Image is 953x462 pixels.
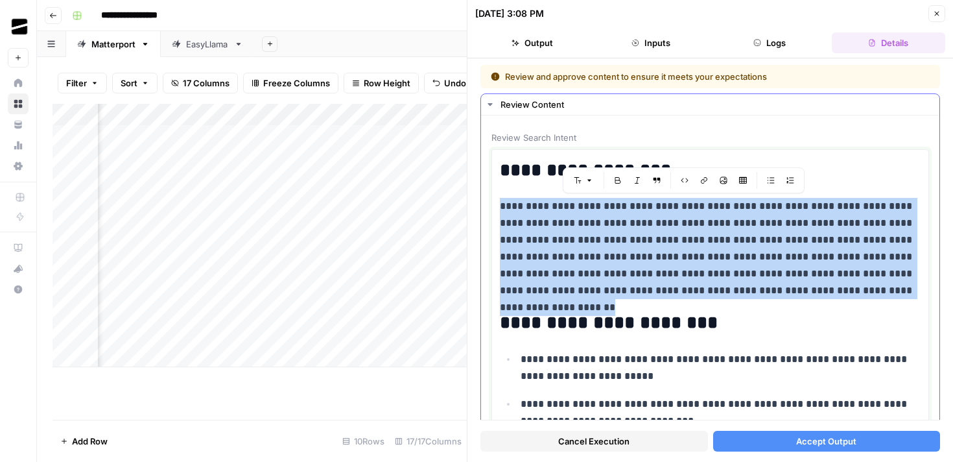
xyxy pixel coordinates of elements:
button: Workspace: OGM [8,10,29,43]
span: Sort [121,77,137,90]
span: Review Search Intent [491,131,929,144]
button: Add Row [53,431,115,452]
a: Settings [8,156,29,176]
button: Freeze Columns [243,73,338,93]
div: Review and approve content to ensure it meets your expectations [491,70,849,83]
span: Add Row [72,435,108,448]
div: 10 Rows [337,431,390,452]
div: What's new? [8,259,28,278]
button: Row Height [344,73,419,93]
div: [DATE] 3:08 PM [475,7,544,20]
span: Freeze Columns [263,77,330,90]
a: Matterport [66,31,161,57]
div: 17/17 Columns [390,431,467,452]
button: Details [832,32,945,53]
button: What's new? [8,258,29,279]
div: Review Content [500,98,932,111]
button: Sort [112,73,158,93]
span: Row Height [364,77,410,90]
button: Output [475,32,589,53]
button: Logs [713,32,827,53]
div: EasyLlama [186,38,229,51]
button: Undo [424,73,475,93]
button: Cancel Execution [480,431,708,452]
span: Filter [66,77,87,90]
div: Matterport [91,38,135,51]
button: Review Content [481,94,939,115]
a: EasyLlama [161,31,254,57]
span: 17 Columns [183,77,229,90]
img: OGM Logo [8,15,31,38]
button: Filter [58,73,107,93]
a: AirOps Academy [8,237,29,258]
button: Inputs [594,32,707,53]
button: 17 Columns [163,73,238,93]
button: Accept Output [713,431,941,452]
span: Accept Output [796,435,856,448]
a: Home [8,73,29,93]
a: Your Data [8,114,29,135]
span: Undo [444,77,466,90]
a: Browse [8,93,29,114]
button: Help + Support [8,279,29,300]
span: Cancel Execution [558,435,629,448]
a: Usage [8,135,29,156]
